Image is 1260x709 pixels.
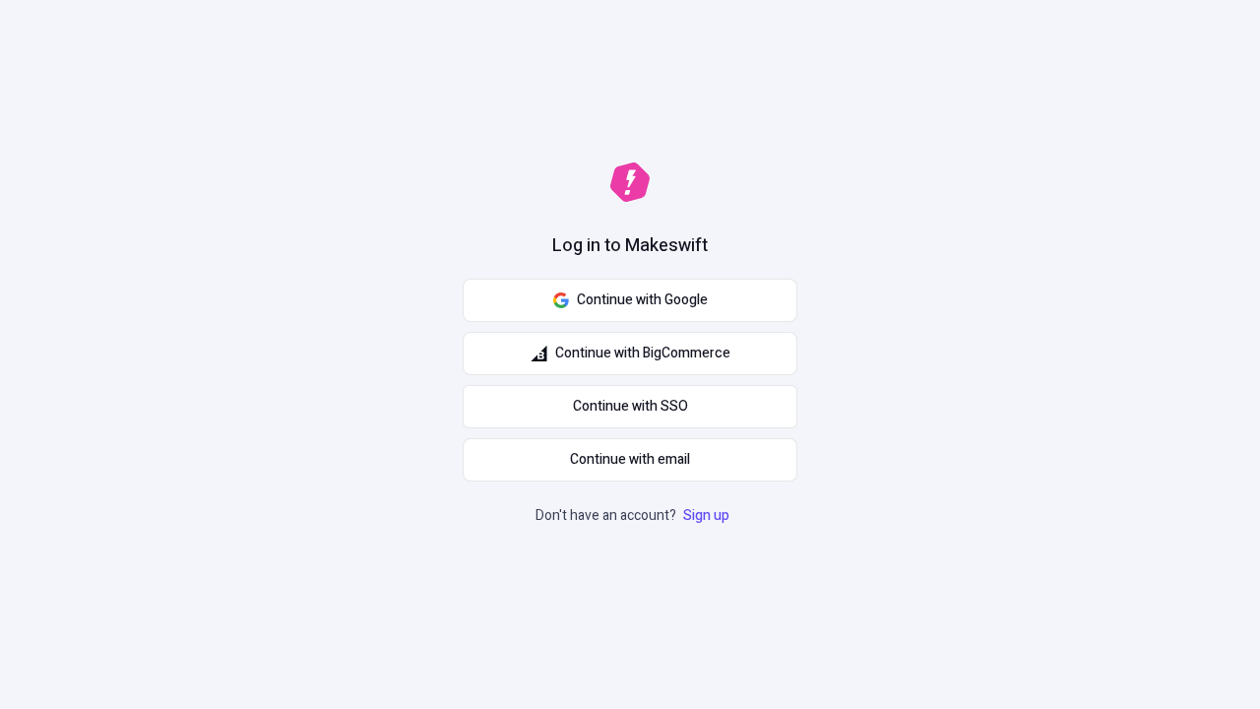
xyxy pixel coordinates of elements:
button: Continue with email [463,438,797,482]
button: Continue with Google [463,279,797,322]
a: Continue with SSO [463,385,797,428]
span: Continue with email [570,449,690,471]
a: Sign up [679,505,733,526]
span: Continue with Google [577,290,708,311]
h1: Log in to Makeswift [552,233,708,259]
button: Continue with BigCommerce [463,332,797,375]
span: Continue with BigCommerce [555,343,730,364]
p: Don't have an account? [535,505,733,527]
